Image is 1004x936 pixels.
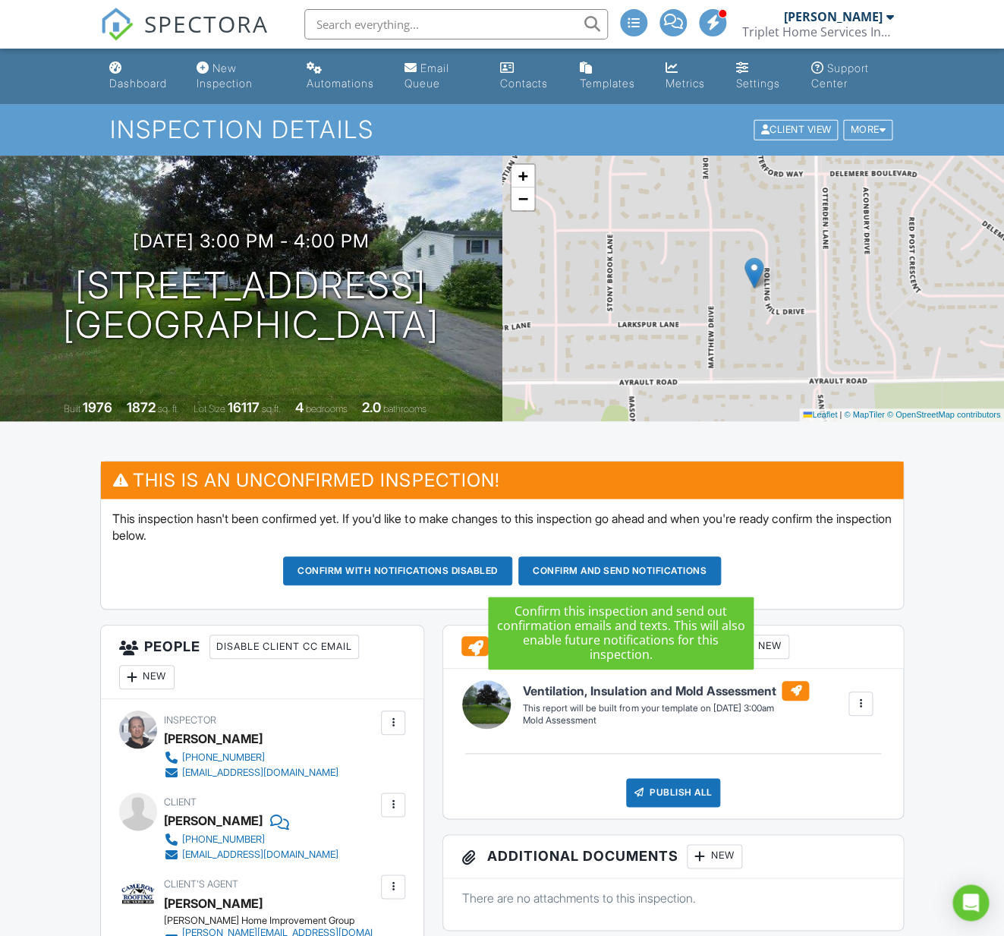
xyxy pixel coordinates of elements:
div: New Inspection [197,61,253,90]
div: [PERSON_NAME] Home Improvement Group [164,915,389,927]
a: Leaflet [803,410,837,419]
a: New Inspection [190,55,288,98]
h3: Reports [443,626,902,669]
a: Dashboard [103,55,178,98]
span: + [518,166,527,185]
a: Automations (Advanced) [300,55,386,98]
div: 1976 [83,399,112,415]
div: Metrics [665,77,704,90]
div: Publish All [626,778,721,807]
div: New [687,844,742,868]
a: © MapTiler [844,410,885,419]
a: SPECTORA [100,20,269,52]
a: © OpenStreetMap contributors [887,410,1000,419]
div: More [843,120,892,140]
span: Built [64,403,80,414]
div: Settings [736,77,780,90]
div: Attach [655,635,728,659]
div: 1872 [127,399,156,415]
span: SPECTORA [144,8,269,39]
h1: [STREET_ADDRESS] [GEOGRAPHIC_DATA] [63,266,439,346]
div: New [119,665,175,689]
span: | [839,410,842,419]
span: sq.ft. [262,403,281,414]
h6: Ventilation, Insulation and Mold Assessment [523,681,809,701]
a: Client View [752,123,842,134]
h3: People [101,626,423,699]
span: bedrooms [306,403,348,414]
a: [PHONE_NUMBER] [164,750,338,765]
div: Automations [306,77,373,90]
span: Inspector [164,714,216,726]
div: [PHONE_NUMBER] [182,834,265,846]
div: [EMAIL_ADDRESS][DOMAIN_NAME] [182,767,338,779]
a: Settings [730,55,793,98]
a: Support Center [805,55,901,98]
div: [PERSON_NAME] [164,727,263,750]
div: Email Queue [404,61,449,90]
span: bathrooms [383,403,426,414]
div: Triplet Home Services Inc., dba Gold Shield Pro Services [742,24,894,39]
a: Zoom out [511,188,534,210]
a: [EMAIL_ADDRESS][DOMAIN_NAME] [164,765,338,780]
a: [PHONE_NUMBER] [164,832,338,847]
a: Metrics [659,55,718,98]
span: sq. ft. [158,403,179,414]
img: Marker [744,257,763,288]
a: Zoom in [511,165,534,188]
img: The Best Home Inspection Software - Spectora [100,8,134,41]
div: New [734,635,789,659]
div: Contacts [500,77,548,90]
a: Templates [574,55,647,98]
div: This report will be built from your template on [DATE] 3:00am [523,702,809,714]
a: Contacts [494,55,562,98]
div: Dashboard [109,77,167,90]
h1: Inspection Details [110,116,894,143]
button: Confirm and send notifications [518,556,721,585]
div: Support Center [811,61,869,90]
div: Disable Client CC Email [209,635,359,659]
div: Locked [577,635,649,659]
h3: This is an Unconfirmed Inspection! [101,462,902,499]
span: Lot Size [194,403,225,414]
div: Mold Assessment [523,714,809,727]
div: 4 [295,399,304,415]
div: [PERSON_NAME] [784,9,883,24]
span: Client's Agent [164,878,238,890]
p: There are no attachments to this inspection. [461,890,884,906]
div: 2.0 [362,399,381,415]
a: Email Queue [398,55,482,98]
h3: [DATE] 3:00 pm - 4:00 pm [133,231,370,251]
button: Confirm with notifications disabled [283,556,512,585]
input: Search everything... [304,9,608,39]
div: Open Intercom Messenger [952,884,989,921]
h3: Additional Documents [443,835,902,878]
span: − [518,189,527,208]
div: [PERSON_NAME] [164,809,263,832]
div: 16117 [228,399,260,415]
div: Client View [754,120,838,140]
div: [EMAIL_ADDRESS][DOMAIN_NAME] [182,849,338,861]
a: [PERSON_NAME] [164,892,263,915]
a: [EMAIL_ADDRESS][DOMAIN_NAME] [164,847,338,862]
p: This inspection hasn't been confirmed yet. If you'd like to make changes to this inspection go ah... [112,510,891,544]
div: [PHONE_NUMBER] [182,752,265,764]
span: Client [164,796,197,808]
div: Templates [580,77,635,90]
